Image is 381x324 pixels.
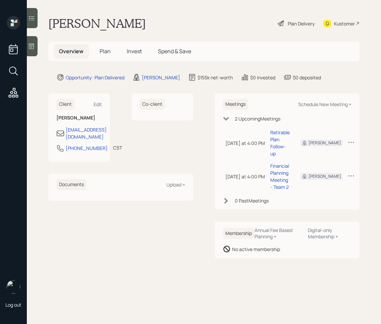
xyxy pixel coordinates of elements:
div: $155k net-worth [198,74,233,81]
span: Plan [100,48,111,55]
div: No active membership [232,246,280,253]
div: [DATE] at 4:00 PM [225,140,265,147]
h6: Co-client [140,99,165,110]
div: Opportunity · Plan Delivered [66,74,124,81]
div: Edit [94,101,102,107]
h6: Documents [56,179,87,190]
div: Annual Fee Based Planning + [255,227,303,240]
h6: Client [56,99,74,110]
div: [PERSON_NAME] [309,173,341,179]
div: CST [113,144,122,151]
div: Financial Planning Meeting - Team 2 [270,162,290,190]
div: [PHONE_NUMBER] [66,145,108,152]
span: Invest [127,48,142,55]
h1: [PERSON_NAME] [48,16,146,31]
div: [PERSON_NAME] [142,74,180,81]
img: retirable_logo.png [7,280,20,294]
div: Plan Delivery [288,20,315,27]
h6: [PERSON_NAME] [56,115,102,121]
h6: Membership [223,228,255,239]
div: [PERSON_NAME] [309,140,341,146]
div: 0 Past Meeting s [235,197,269,204]
div: Log out [5,302,21,308]
div: 2 Upcoming Meeting s [235,115,280,122]
div: Retirable Plan Follow-up [270,129,290,157]
div: $0 deposited [293,74,321,81]
div: Digital-only Membership + [308,227,351,240]
div: Kustomer [334,20,355,27]
div: [EMAIL_ADDRESS][DOMAIN_NAME] [66,126,107,140]
h6: Meetings [223,99,248,110]
div: Schedule New Meeting + [298,101,351,107]
span: Spend & Save [158,48,191,55]
span: Overview [59,48,84,55]
div: [DATE] at 4:00 PM [225,173,265,180]
div: Upload + [166,181,185,188]
div: $0 invested [250,74,275,81]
